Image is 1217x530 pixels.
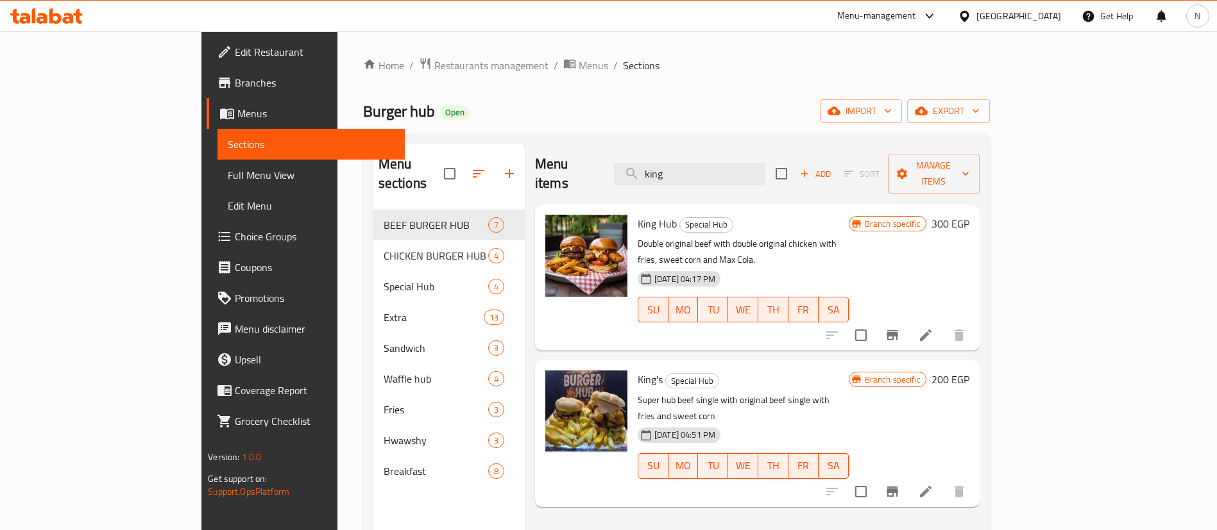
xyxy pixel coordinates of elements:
[489,404,504,416] span: 3
[798,167,833,181] span: Add
[788,453,819,479] button: FR
[820,99,902,123] button: import
[563,57,608,74] a: Menus
[944,320,974,351] button: delete
[379,154,444,193] h2: Menu sections
[207,344,405,375] a: Upsell
[384,279,488,294] span: Special Hub
[440,105,470,120] div: Open
[830,103,892,119] span: import
[488,217,504,233] div: items
[877,476,908,507] button: Branch-specific-item
[877,320,908,351] button: Branch-specific-item
[668,297,699,322] button: MO
[217,129,405,160] a: Sections
[217,160,405,190] a: Full Menu View
[488,433,504,448] div: items
[488,463,504,479] div: items
[384,371,488,386] span: Waffle hub
[235,75,395,90] span: Branches
[614,163,765,185] input: search
[207,283,405,313] a: Promotions
[623,58,660,73] span: Sections
[207,313,405,344] a: Menu disclaimer
[489,435,504,447] span: 3
[554,58,558,73] li: /
[613,58,618,73] li: /
[488,279,504,294] div: items
[795,164,836,184] button: Add
[489,219,504,231] span: 7
[674,301,694,319] span: MO
[384,463,488,479] span: Breakfast
[207,375,405,406] a: Coverage Report
[918,327,933,343] a: Edit menu item
[228,198,395,213] span: Edit Menu
[643,456,663,475] span: SU
[668,453,699,479] button: MO
[237,106,395,121] span: Menus
[758,297,788,322] button: TH
[836,164,888,184] span: Select section first
[484,311,504,324] span: 13
[643,301,663,319] span: SU
[932,370,969,388] h6: 200 EGP
[373,363,525,394] div: Waffle hub4
[917,103,980,119] span: export
[819,297,849,322] button: SA
[384,340,488,356] span: Sandwich
[494,158,525,189] button: Add section
[680,217,733,232] span: Special Hub
[860,218,926,230] span: Branch specific
[819,453,849,479] button: SA
[235,260,395,275] span: Coupons
[666,374,719,388] span: Special Hub
[638,297,668,322] button: SU
[228,167,395,183] span: Full Menu View
[384,402,488,417] div: Fries
[847,478,874,505] span: Select to update
[638,214,677,233] span: King Hub
[207,37,405,67] a: Edit Restaurant
[489,373,504,385] span: 4
[363,57,990,74] nav: breadcrumb
[384,433,488,448] div: Hwawshy
[898,158,969,190] span: Manage items
[384,217,488,233] span: BEEF BURGER HUB
[207,252,405,283] a: Coupons
[235,352,395,367] span: Upsell
[679,217,733,233] div: Special Hub
[638,392,849,424] p: Super hub beef single with original beef single with fries and sweet corn
[373,210,525,240] div: BEEF BURGER HUB7
[207,67,405,98] a: Branches
[373,240,525,271] div: CHICKEN BURGER HUB4
[649,429,720,441] span: [DATE] 04:51 PM
[373,394,525,425] div: Fries3
[373,456,525,486] div: Breakfast8
[733,301,753,319] span: WE
[674,456,694,475] span: MO
[728,453,758,479] button: WE
[944,476,974,507] button: delete
[235,383,395,398] span: Coverage Report
[703,301,723,319] span: TU
[758,453,788,479] button: TH
[235,229,395,244] span: Choice Groups
[484,310,504,325] div: items
[363,97,435,126] span: Burger hub
[907,99,990,123] button: export
[208,449,239,465] span: Version:
[235,290,395,306] span: Promotions
[824,456,844,475] span: SA
[665,373,719,388] div: Special Hub
[847,322,874,349] span: Select to update
[837,8,916,24] div: Menu-management
[488,371,504,386] div: items
[788,297,819,322] button: FR
[488,402,504,417] div: items
[545,370,627,452] img: King's
[217,190,405,221] a: Edit Menu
